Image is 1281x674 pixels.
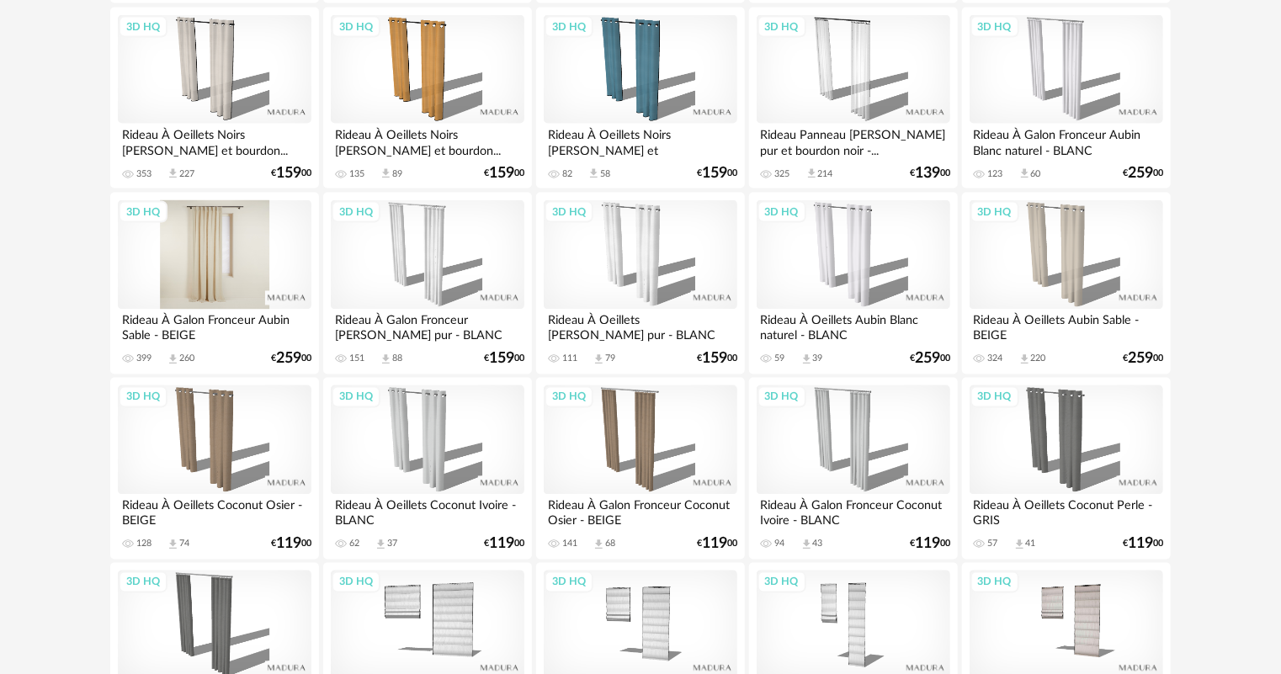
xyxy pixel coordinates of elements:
[323,378,532,560] a: 3D HQ Rideau À Oeillets Coconut Ivoire - BLANC 62 Download icon 37 €11900
[593,539,605,551] span: Download icon
[544,310,737,343] div: Rideau À Oeillets [PERSON_NAME] pur - BLANC
[697,353,737,365] div: € 00
[1026,539,1036,550] div: 41
[988,168,1003,180] div: 123
[489,539,514,550] span: 119
[605,539,615,550] div: 68
[484,167,524,179] div: € 00
[562,168,572,180] div: 82
[536,193,745,374] a: 3D HQ Rideau À Oeillets [PERSON_NAME] pur - BLANC 111 Download icon 79 €15900
[489,353,514,365] span: 159
[970,124,1163,157] div: Rideau À Galon Fronceur Aubin Blanc naturel - BLANC
[545,386,593,408] div: 3D HQ
[775,168,790,180] div: 325
[910,539,950,550] div: € 00
[331,310,524,343] div: Rideau À Galon Fronceur [PERSON_NAME] pur - BLANC
[167,353,179,366] span: Download icon
[167,167,179,180] span: Download icon
[818,168,833,180] div: 214
[167,539,179,551] span: Download icon
[757,571,806,593] div: 3D HQ
[562,539,577,550] div: 141
[276,167,301,179] span: 159
[545,201,593,223] div: 3D HQ
[1128,167,1153,179] span: 259
[489,167,514,179] span: 159
[349,353,364,365] div: 151
[484,539,524,550] div: € 00
[775,539,785,550] div: 94
[962,193,1171,374] a: 3D HQ Rideau À Oeillets Aubin Sable - BEIGE 324 Download icon 220 €25900
[1031,353,1046,365] div: 220
[915,353,940,365] span: 259
[600,168,610,180] div: 58
[910,167,950,179] div: € 00
[332,386,380,408] div: 3D HQ
[332,201,380,223] div: 3D HQ
[749,378,958,560] a: 3D HQ Rideau À Galon Fronceur Coconut Ivoire - BLANC 94 Download icon 43 €11900
[179,168,194,180] div: 227
[962,8,1171,189] a: 3D HQ Rideau À Galon Fronceur Aubin Blanc naturel - BLANC 123 Download icon 60 €25900
[118,495,311,528] div: Rideau À Oeillets Coconut Osier - BEIGE
[970,201,1019,223] div: 3D HQ
[271,539,311,550] div: € 00
[1123,353,1163,365] div: € 00
[392,168,402,180] div: 89
[757,310,950,343] div: Rideau À Oeillets Aubin Blanc naturel - BLANC
[119,201,167,223] div: 3D HQ
[1128,353,1153,365] span: 259
[545,16,593,38] div: 3D HQ
[1123,167,1163,179] div: € 00
[118,310,311,343] div: Rideau À Galon Fronceur Aubin Sable - BEIGE
[970,495,1163,528] div: Rideau À Oeillets Coconut Perle - GRIS
[749,8,958,189] a: 3D HQ Rideau Panneau [PERSON_NAME] pur et bourdon noir -... 325 Download icon 214 €13900
[484,353,524,365] div: € 00
[179,539,189,550] div: 74
[271,353,311,365] div: € 00
[702,353,727,365] span: 159
[970,310,1163,343] div: Rideau À Oeillets Aubin Sable - BEIGE
[136,353,151,365] div: 399
[349,539,359,550] div: 62
[915,167,940,179] span: 139
[276,353,301,365] span: 259
[392,353,402,365] div: 88
[970,16,1019,38] div: 3D HQ
[332,571,380,593] div: 3D HQ
[380,167,392,180] span: Download icon
[593,353,605,366] span: Download icon
[544,124,737,157] div: Rideau À Oeillets Noirs [PERSON_NAME] et [PERSON_NAME]...
[562,353,577,365] div: 111
[179,353,194,365] div: 260
[276,539,301,550] span: 119
[910,353,950,365] div: € 00
[800,539,813,551] span: Download icon
[813,353,823,365] div: 39
[323,193,532,374] a: 3D HQ Rideau À Galon Fronceur [PERSON_NAME] pur - BLANC 151 Download icon 88 €15900
[323,8,532,189] a: 3D HQ Rideau À Oeillets Noirs [PERSON_NAME] et bourdon... 135 Download icon 89 €15900
[110,193,319,374] a: 3D HQ Rideau À Galon Fronceur Aubin Sable - BEIGE 399 Download icon 260 €25900
[915,539,940,550] span: 119
[757,495,950,528] div: Rideau À Galon Fronceur Coconut Ivoire - BLANC
[271,167,311,179] div: € 00
[702,167,727,179] span: 159
[536,378,745,560] a: 3D HQ Rideau À Galon Fronceur Coconut Osier - BEIGE 141 Download icon 68 €11900
[813,539,823,550] div: 43
[805,167,818,180] span: Download icon
[110,8,319,189] a: 3D HQ Rideau À Oeillets Noirs [PERSON_NAME] et bourdon... 353 Download icon 227 €15900
[1031,168,1041,180] div: 60
[587,167,600,180] span: Download icon
[988,353,1003,365] div: 324
[331,124,524,157] div: Rideau À Oeillets Noirs [PERSON_NAME] et bourdon...
[119,571,167,593] div: 3D HQ
[757,124,950,157] div: Rideau Panneau [PERSON_NAME] pur et bourdon noir -...
[349,168,364,180] div: 135
[702,539,727,550] span: 119
[970,386,1019,408] div: 3D HQ
[536,8,745,189] a: 3D HQ Rideau À Oeillets Noirs [PERSON_NAME] et [PERSON_NAME]... 82 Download icon 58 €15900
[757,201,806,223] div: 3D HQ
[1018,167,1031,180] span: Download icon
[697,167,737,179] div: € 00
[545,571,593,593] div: 3D HQ
[697,539,737,550] div: € 00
